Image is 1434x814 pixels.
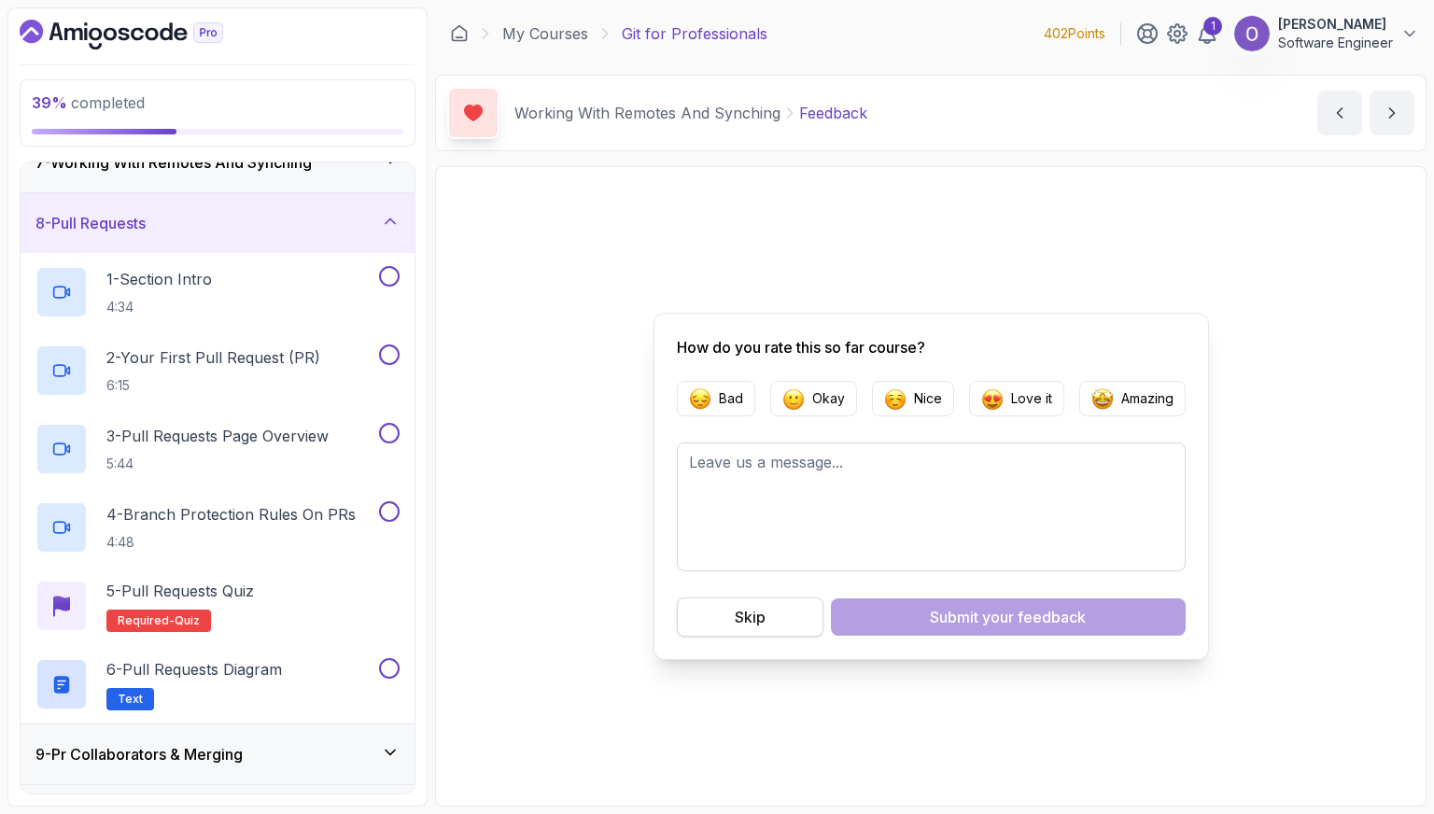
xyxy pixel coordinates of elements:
p: Feedback [799,102,867,124]
div: Skip [735,606,766,628]
span: quiz [175,613,200,628]
h3: 9 - Pr Collaborators & Merging [35,743,243,765]
button: 4-Branch Protection Rules On PRs4:48 [35,501,400,554]
button: Feedback EmojieLove it [969,381,1064,416]
span: 39 % [32,93,67,112]
p: Nice [914,389,942,408]
p: 4:48 [106,533,356,552]
p: 4 - Branch Protection Rules On PRs [106,503,356,526]
p: 6 - Pull Requests Diagram [106,658,282,681]
p: 6:15 [106,376,320,395]
h3: 8 - Pull Requests [35,212,146,234]
button: previous content [1317,91,1362,135]
p: Git for Professionals [622,22,767,45]
h3: 7 - Working With Remotes And Synching [35,151,312,174]
p: Software Engineer [1278,34,1393,52]
button: Feedback EmojieNice [872,381,954,416]
button: 8-Pull Requests [21,193,415,253]
button: 6-Pull Requests DiagramText [35,658,400,710]
p: Working With Remotes And Synching [514,102,780,124]
img: Feedback Emojie [782,387,805,410]
button: 3-Pull Requests Page Overview5:44 [35,423,400,475]
p: How do you rate this so far course? [677,336,1186,358]
button: Skip [677,597,823,637]
p: 2 - Your First Pull Request (PR) [106,346,320,369]
p: [PERSON_NAME] [1278,15,1393,34]
div: Submit [930,606,1086,628]
span: your feedback [982,606,1086,628]
button: Submit your feedback [831,598,1186,636]
img: Feedback Emojie [1091,387,1114,410]
p: Amazing [1121,389,1174,408]
button: 1-Section Intro4:34 [35,266,400,318]
p: 3 - Pull Requests Page Overview [106,425,329,447]
button: Feedback EmojieAmazing [1079,381,1186,416]
a: My Courses [502,22,588,45]
img: Feedback Emojie [981,387,1004,410]
button: Feedback EmojieBad [677,381,755,416]
button: 5-Pull Requests QuizRequired-quiz [35,580,400,632]
button: next content [1370,91,1414,135]
button: 2-Your First Pull Request (PR)6:15 [35,344,400,397]
a: Dashboard [20,20,266,49]
button: 9-Pr Collaborators & Merging [21,724,415,784]
p: 402 Points [1044,24,1105,43]
p: Love it [1011,389,1052,408]
p: Okay [812,389,845,408]
p: 1 - Section Intro [106,268,212,290]
span: Required- [118,613,175,628]
span: Text [118,692,143,707]
p: Bad [719,389,743,408]
p: 5 - Pull Requests Quiz [106,580,254,602]
p: 4:34 [106,298,212,316]
button: 7-Working With Remotes And Synching [21,133,415,192]
img: Feedback Emojie [689,387,711,410]
p: 5:44 [106,455,329,473]
button: Feedback EmojieOkay [770,381,857,416]
a: 1 [1196,22,1218,45]
button: user profile image[PERSON_NAME]Software Engineer [1233,15,1419,52]
div: 1 [1203,17,1222,35]
img: Feedback Emojie [884,387,907,410]
img: user profile image [1234,16,1270,51]
span: completed [32,93,145,112]
a: Dashboard [450,24,469,43]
